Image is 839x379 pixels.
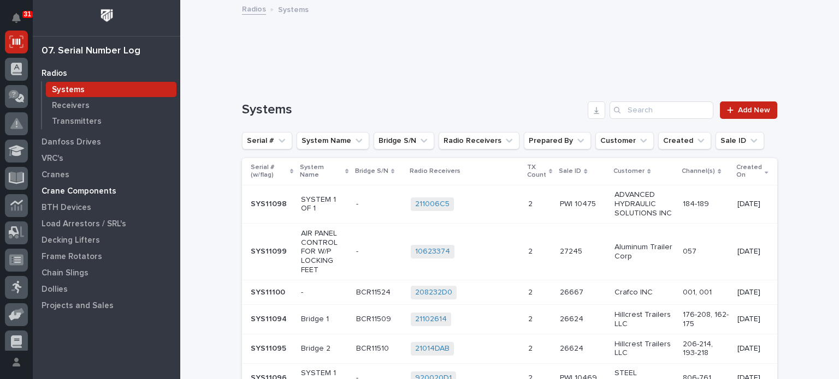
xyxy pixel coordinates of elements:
[301,288,347,297] p: -
[24,10,31,18] p: 31
[242,224,786,280] tr: SYS11099SYS11099 AIR PANEL CONTROL FOR W/P LOCKING FEET-- 10623374 22 2724527245 Aluminum Trailer...
[97,5,117,26] img: Workspace Logo
[42,268,88,278] p: Chain Slings
[242,2,266,15] a: Radios
[415,344,450,353] a: 21014DAB
[716,132,764,149] button: Sale ID
[42,69,67,79] p: Radios
[42,82,180,97] a: Systems
[615,190,674,218] p: ADVANCED HYDRAULIC SOLUTIONS INC
[355,165,388,177] p: Bridge S/N
[42,301,114,311] p: Projects and Sales
[560,245,584,256] p: 27245
[737,200,768,209] p: [DATE]
[615,243,674,261] p: Aluminum Trailer Corp
[528,245,535,256] p: 2
[242,334,786,364] tr: SYS11095SYS11095 Bridge 2BCR11510BCR11510 21014DAB 22 2662426624 Hillcrest Trailers LLC206-214, 1...
[14,13,28,31] div: Notifications31
[42,219,126,229] p: Load Arrestors / SRL's
[52,85,85,95] p: Systems
[301,344,347,353] p: Bridge 2
[251,342,288,353] p: SYS11095
[301,315,347,324] p: Bridge 1
[242,132,292,149] button: Serial #
[33,215,180,232] a: Load Arrestors / SRL's
[415,288,452,297] a: 208232D0
[737,247,768,256] p: [DATE]
[42,113,180,129] a: Transmitters
[560,197,598,209] p: PWI 10475
[415,200,450,209] a: 211006C5
[683,310,729,329] p: 176-208, 162-175
[615,340,674,358] p: Hillcrest Trailers LLC
[33,297,180,314] a: Projects and Sales
[682,165,715,177] p: Channel(s)
[251,245,289,256] p: SYS11099
[528,286,535,297] p: 2
[560,286,586,297] p: 26667
[736,161,762,182] p: Created On
[528,312,535,324] p: 2
[33,281,180,297] a: Dollies
[356,245,361,256] p: -
[33,65,180,81] a: Radios
[42,98,180,113] a: Receivers
[595,132,654,149] button: Customer
[33,134,180,150] a: Danfoss Drives
[42,154,63,164] p: VRC's
[356,312,393,324] p: BCR11509
[52,117,102,127] p: Transmitters
[658,132,711,149] button: Created
[738,106,770,114] span: Add New
[356,342,391,353] p: BCR11510
[559,165,581,177] p: Sale ID
[683,247,729,256] p: 057
[52,101,90,111] p: Receivers
[42,45,140,57] div: 07. Serial Number Log
[610,101,713,119] div: Search
[301,229,347,275] p: AIR PANEL CONTROL FOR W/P LOCKING FEET
[356,197,361,209] p: -
[242,280,786,305] tr: SYS11100SYS11100 -BCR11524BCR11524 208232D0 22 2666726667 Crafco INC001, 001[DATE]
[33,264,180,281] a: Chain Slings
[439,132,519,149] button: Radio Receivers
[42,187,116,196] p: Crane Components
[410,165,460,177] p: Radio Receivers
[251,312,289,324] p: SYS11094
[33,183,180,199] a: Crane Components
[42,170,69,180] p: Cranes
[374,132,434,149] button: Bridge S/N
[42,203,91,213] p: BTH Devices
[42,252,102,262] p: Frame Rotators
[683,200,729,209] p: 184-189
[613,165,645,177] p: Customer
[251,286,287,297] p: SYS11100
[300,161,342,182] p: System Name
[33,150,180,166] a: VRC's
[683,340,729,358] p: 206-214, 193-218
[615,310,674,329] p: Hillcrest Trailers LLC
[683,288,729,297] p: 001, 001
[242,305,786,334] tr: SYS11094SYS11094 Bridge 1BCR11509BCR11509 21102614 22 2662426624 Hillcrest Trailers LLC176-208, 1...
[278,3,309,15] p: Systems
[356,286,393,297] p: BCR11524
[737,315,768,324] p: [DATE]
[560,342,586,353] p: 26624
[42,285,68,294] p: Dollies
[33,199,180,215] a: BTH Devices
[737,288,768,297] p: [DATE]
[5,7,28,29] button: Notifications
[42,236,100,245] p: Decking Lifters
[524,132,591,149] button: Prepared By
[415,315,447,324] a: 21102614
[560,312,586,324] p: 26624
[528,197,535,209] p: 2
[42,137,101,147] p: Danfoss Drives
[615,288,674,297] p: Crafco INC
[415,247,450,256] a: 10623374
[720,101,777,119] a: Add New
[251,197,289,209] p: SYS11098
[528,342,535,353] p: 2
[737,344,768,353] p: [DATE]
[33,232,180,248] a: Decking Lifters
